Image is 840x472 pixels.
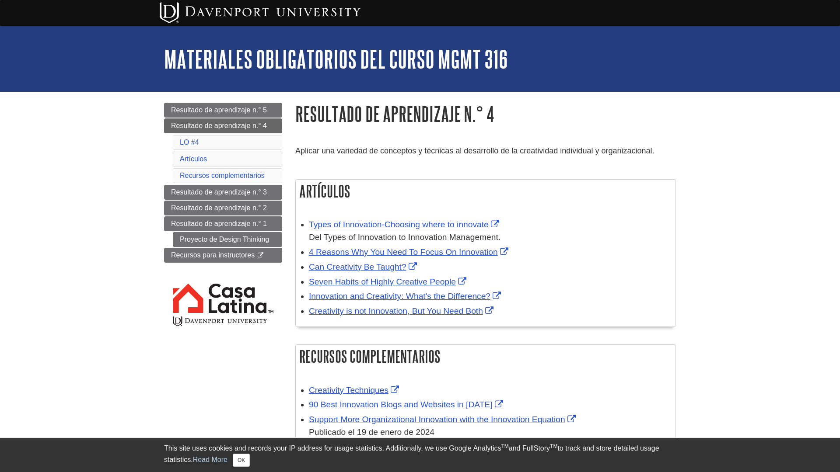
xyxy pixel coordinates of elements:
[164,103,282,118] a: Resultado de aprendizaje n.° 5
[173,232,282,247] a: Proyecto de Design Thinking
[164,185,282,200] a: Resultado de aprendizaje n.° 3
[171,220,267,227] span: Resultado de aprendizaje n.° 1
[171,188,267,196] span: Resultado de aprendizaje n.° 3
[309,292,503,301] a: Link opens in new window
[171,204,267,212] span: Resultado de aprendizaje n.° 2
[180,139,199,146] a: LO #4
[233,454,250,467] button: Close
[309,231,671,244] div: Del Types of Innovation to Innovation Management.
[164,443,676,467] div: This site uses cookies and records your IP address for usage statistics. Additionally, we use Goo...
[164,201,282,215] a: Resultado de aprendizaje n.° 2
[296,345,675,368] h2: Recursos complementarios
[309,247,511,257] a: Link opens in new window
[257,253,264,258] i: This link opens in a new window
[295,146,654,155] span: Aplicar una variedad de conceptos y técnicas al desarrollo de la creatividad individual y organiz...
[164,248,282,263] a: Recursos para instructores
[309,426,671,439] div: Publicado el 19 de enero de 2024
[164,118,282,133] a: Resultado de aprendizaje n.° 4
[160,2,360,23] img: Davenport University
[164,45,508,73] a: Materiales obligatorios del curso MGMT 316
[501,443,508,449] sup: TM
[171,251,255,259] span: Recursos para instructores
[550,443,557,449] sup: TM
[296,180,675,203] h2: Artículos
[295,103,676,125] h1: Resultado de aprendizaje n.° 4
[309,220,501,229] a: Link opens in new window
[180,155,207,163] a: Artículos
[164,103,282,343] div: Guide Page Menu
[171,122,267,129] span: Resultado de aprendizaje n.° 4
[193,456,227,463] a: Read More
[309,277,469,286] a: Link opens in new window
[164,216,282,231] a: Resultado de aprendizaje n.° 1
[171,106,267,114] span: Resultado de aprendizaje n.° 5
[309,306,496,316] a: Link opens in new window
[309,262,419,271] a: Link opens in new window
[309,385,401,395] a: Link opens in new window
[309,400,505,409] a: Link opens in new window
[180,172,265,179] a: Recursos complementarios
[309,415,578,424] a: Link opens in new window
